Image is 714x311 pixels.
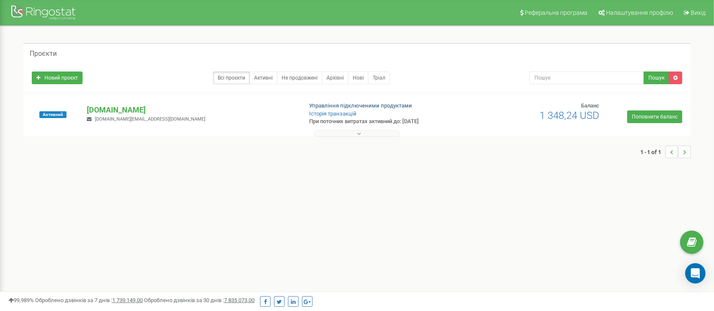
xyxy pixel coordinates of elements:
[691,9,706,16] span: Вихід
[322,72,349,84] a: Архівні
[309,102,412,109] a: Управління підключеними продуктами
[144,297,255,303] span: Оброблено дзвінків за 30 днів :
[540,110,599,121] span: 1 348,24 USD
[627,110,682,123] a: Поповнити баланс
[249,72,277,84] a: Активні
[8,297,34,303] span: 99,989%
[112,297,143,303] u: 1 739 149,00
[32,72,83,84] a: Новий проєкт
[525,9,587,16] span: Реферальна програма
[213,72,250,84] a: Всі проєкти
[685,263,706,283] div: Open Intercom Messenger
[87,105,295,116] p: [DOMAIN_NAME]
[39,111,66,118] span: Активний
[581,102,599,109] span: Баланс
[640,146,665,158] span: 1 - 1 of 1
[309,118,462,126] p: При поточних витратах активний до: [DATE]
[640,137,691,167] nav: ...
[309,110,357,117] a: Історія транзакцій
[224,297,255,303] u: 7 835 073,00
[277,72,322,84] a: Не продовжені
[606,9,673,16] span: Налаштування профілю
[348,72,368,84] a: Нові
[30,50,57,58] h5: Проєкти
[644,72,669,84] button: Пошук
[95,116,205,122] span: [DOMAIN_NAME][EMAIL_ADDRESS][DOMAIN_NAME]
[368,72,390,84] a: Тріал
[35,297,143,303] span: Оброблено дзвінків за 7 днів :
[529,72,645,84] input: Пошук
